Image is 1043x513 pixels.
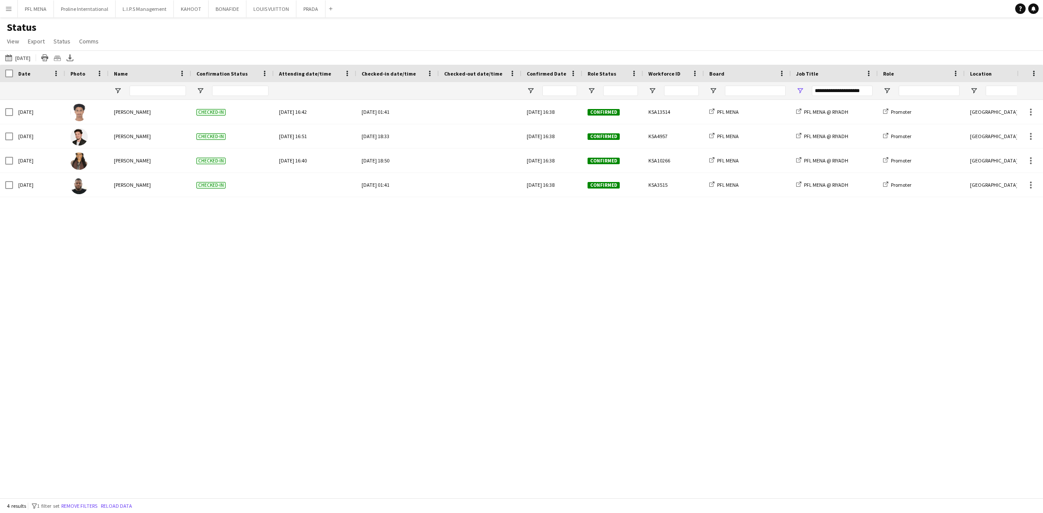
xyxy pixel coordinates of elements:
[24,36,48,47] a: Export
[588,87,595,95] button: Open Filter Menu
[3,53,32,63] button: [DATE]
[588,133,620,140] span: Confirmed
[796,182,848,188] a: PFL MENA @ RIYADH
[709,87,717,95] button: Open Filter Menu
[883,157,911,164] a: Promoter
[970,70,992,77] span: Location
[717,109,739,115] span: PFL MENA
[883,70,894,77] span: Role
[521,124,582,148] div: [DATE] 16:38
[246,0,296,17] button: LOUIS VUITTON
[18,0,54,17] button: PFL MENA
[883,87,891,95] button: Open Filter Menu
[643,149,704,172] div: KSA10266
[52,53,63,63] app-action-btn: Crew files as ZIP
[37,503,60,509] span: 1 filter set
[279,100,351,124] div: [DATE] 16:42
[7,37,19,45] span: View
[279,149,351,172] div: [DATE] 16:40
[18,70,30,77] span: Date
[891,157,911,164] span: Promoter
[114,109,151,115] span: [PERSON_NAME]
[891,182,911,188] span: Promoter
[643,100,704,124] div: KSA13514
[588,109,620,116] span: Confirmed
[13,149,65,172] div: [DATE]
[114,70,128,77] span: Name
[13,100,65,124] div: [DATE]
[796,109,848,115] a: PFL MENA @ RIYADH
[130,86,186,96] input: Name Filter Input
[521,100,582,124] div: [DATE] 16:38
[717,157,739,164] span: PFL MENA
[804,157,848,164] span: PFL MENA @ RIYADH
[709,157,739,164] a: PFL MENA
[521,173,582,197] div: [DATE] 16:38
[717,133,739,139] span: PFL MENA
[65,53,75,63] app-action-btn: Export XLSX
[796,133,848,139] a: PFL MENA @ RIYADH
[643,124,704,148] div: KSA4957
[725,86,786,96] input: Board Filter Input
[209,0,246,17] button: BONAFIDE
[70,128,88,146] img: Jawhar Omar
[54,0,116,17] button: Proline Interntational
[804,133,848,139] span: PFL MENA @ RIYADH
[116,0,174,17] button: L.I.P.S Management
[664,86,699,96] input: Workforce ID Filter Input
[362,149,434,172] div: [DATE] 18:50
[648,70,681,77] span: Workforce ID
[444,70,502,77] span: Checked-out date/time
[70,152,88,170] img: Leena AL-Gifari
[196,109,226,116] span: Checked-in
[114,182,151,188] span: [PERSON_NAME]
[883,109,911,115] a: Promoter
[70,177,88,194] img: Ahmed Ramzi
[13,124,65,148] div: [DATE]
[196,70,248,77] span: Confirmation Status
[603,86,638,96] input: Role Status Filter Input
[796,70,818,77] span: Job Title
[643,173,704,197] div: KSA3515
[79,37,99,45] span: Comms
[362,124,434,148] div: [DATE] 18:33
[13,173,65,197] div: [DATE]
[891,133,911,139] span: Promoter
[28,37,45,45] span: Export
[796,157,848,164] a: PFL MENA @ RIYADH
[899,86,960,96] input: Role Filter Input
[717,182,739,188] span: PFL MENA
[60,501,99,511] button: Remove filters
[53,37,70,45] span: Status
[50,36,74,47] a: Status
[70,104,88,121] img: Saeed Abdulghani
[709,70,724,77] span: Board
[891,109,911,115] span: Promoter
[588,70,616,77] span: Role Status
[709,133,739,139] a: PFL MENA
[588,158,620,164] span: Confirmed
[296,0,326,17] button: PRADA
[114,157,151,164] span: [PERSON_NAME]
[114,87,122,95] button: Open Filter Menu
[709,109,739,115] a: PFL MENA
[196,133,226,140] span: Checked-in
[362,70,416,77] span: Checked-in date/time
[196,182,226,189] span: Checked-in
[883,182,911,188] a: Promoter
[588,182,620,189] span: Confirmed
[3,36,23,47] a: View
[362,173,434,197] div: [DATE] 01:41
[76,36,102,47] a: Comms
[196,87,204,95] button: Open Filter Menu
[796,87,804,95] button: Open Filter Menu
[279,70,331,77] span: Attending date/time
[527,70,566,77] span: Confirmed Date
[709,182,739,188] a: PFL MENA
[212,86,269,96] input: Confirmation Status Filter Input
[804,109,848,115] span: PFL MENA @ RIYADH
[970,87,978,95] button: Open Filter Menu
[70,70,85,77] span: Photo
[804,182,848,188] span: PFL MENA @ RIYADH
[648,87,656,95] button: Open Filter Menu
